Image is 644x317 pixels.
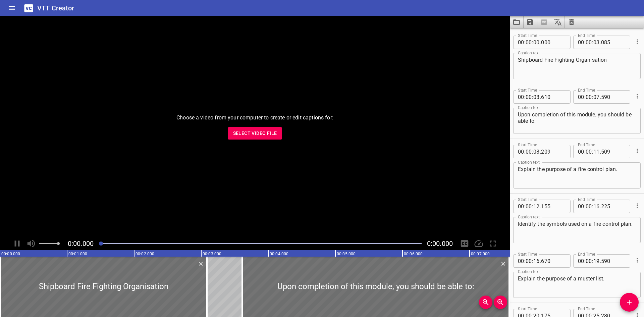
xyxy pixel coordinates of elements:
span: : [524,90,526,104]
textarea: Upon completion of this module, you should be able to: [518,111,636,130]
div: Play progress [99,243,422,244]
input: 00 [578,254,584,268]
span: Select Video File [233,129,277,138]
span: Select a video in the pane to the left, then you can automatically extract captions. [537,16,551,28]
span: . [600,145,601,158]
input: 11 [593,145,600,158]
div: Cue Options [633,197,641,214]
input: 00 [578,145,584,158]
text: 00:04.000 [270,252,288,256]
svg: Translate captions [554,18,562,26]
input: 590 [601,90,626,104]
input: 00 [526,36,532,49]
span: . [600,254,601,268]
input: 12 [533,200,540,213]
input: 000 [541,36,566,49]
button: Cue Options [633,256,642,265]
span: : [584,200,586,213]
button: Cue Options [633,37,642,46]
input: 00 [586,254,592,268]
div: Cue Options [633,88,641,105]
div: Cue Options [633,142,641,160]
button: Cue Options [633,92,642,101]
div: Toggle Full Screen [486,237,499,250]
input: 16 [593,200,600,213]
span: : [584,36,586,49]
input: 00 [586,145,592,158]
span: . [540,145,541,158]
span: : [592,36,593,49]
input: 00 [586,36,592,49]
div: Cue Options [633,33,641,50]
span: . [540,254,541,268]
text: 00:07.000 [471,252,490,256]
input: 00 [518,145,524,158]
span: : [584,90,586,104]
button: Zoom Out [494,296,507,309]
span: : [592,254,593,268]
input: 085 [601,36,626,49]
span: : [592,145,593,158]
input: 00 [526,145,532,158]
input: 00 [578,90,584,104]
span: : [524,200,526,213]
input: 225 [601,200,626,213]
span: : [584,145,586,158]
span: : [532,36,533,49]
span: : [524,36,526,49]
span: . [600,36,601,49]
span: : [592,200,593,213]
div: Hide/Show Captions [458,237,471,250]
div: Playback Speed [472,237,485,250]
button: Load captions from file [510,16,524,28]
textarea: Identify the symbols used on a fire control plan. [518,221,636,240]
span: . [600,200,601,213]
input: 07 [593,90,600,104]
input: 03 [533,90,540,104]
span: : [524,254,526,268]
button: Delete [499,259,507,268]
text: 00:02.000 [136,252,154,256]
span: : [532,90,533,104]
input: 509 [601,145,626,158]
button: Translate captions [551,16,565,28]
div: Delete Cue [197,259,204,268]
span: : [524,145,526,158]
input: 19 [593,254,600,268]
span: . [540,200,541,213]
button: Save captions to file [524,16,537,28]
span: : [532,200,533,213]
input: 08 [533,145,540,158]
input: 00 [526,254,532,268]
svg: Save captions to file [526,18,534,26]
button: Clear captions [565,16,578,28]
input: 610 [541,90,566,104]
input: 670 [541,254,566,268]
input: 155 [541,200,566,213]
input: 00 [518,36,524,49]
text: 00:05.000 [337,252,356,256]
input: 00 [526,90,532,104]
text: 00:00.000 [1,252,20,256]
input: 00 [518,254,524,268]
input: 03 [593,36,600,49]
span: . [540,36,541,49]
button: Select Video File [228,127,282,140]
input: 209 [541,145,566,158]
textarea: Explain the purpose of a muster list. [518,275,636,295]
button: Zoom In [479,296,492,309]
text: 00:01.000 [68,252,87,256]
input: 00 [586,200,592,213]
text: 00:03.000 [203,252,221,256]
input: 00 [586,90,592,104]
input: 590 [601,254,626,268]
span: : [532,145,533,158]
button: Cue Options [633,201,642,210]
textarea: Shipboard Fire Fighting Organisation [518,57,636,76]
text: 00:06.000 [404,252,423,256]
p: Choose a video from your computer to create or edit captions for: [176,114,333,122]
input: 00 [578,36,584,49]
svg: Load captions from file [513,18,521,26]
input: 00 [518,200,524,213]
span: . [540,90,541,104]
